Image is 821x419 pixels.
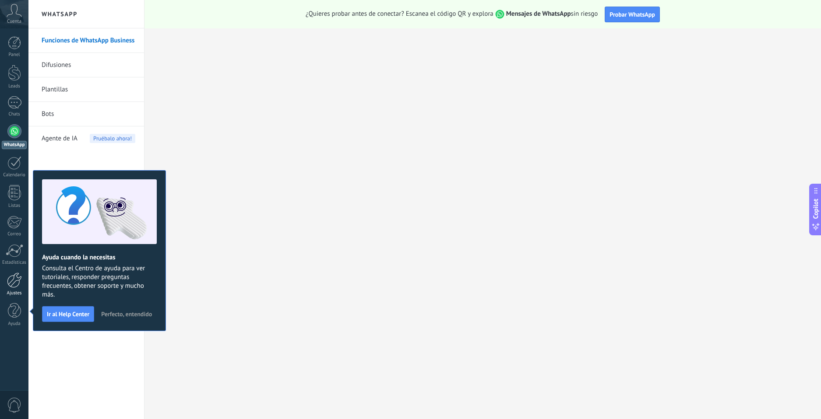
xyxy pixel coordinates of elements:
[2,203,27,209] div: Listas
[47,311,89,317] span: Ir al Help Center
[610,10,655,18] span: Probar WhatsApp
[28,77,144,102] li: Plantillas
[42,102,135,126] a: Bots
[28,102,144,126] li: Bots
[42,253,157,262] h2: Ayuda cuando la necesitas
[506,10,571,18] strong: Mensajes de WhatsApp
[306,10,598,19] span: ¿Quieres probar antes de conectar? Escanea el código QR y explora sin riesgo
[42,264,157,299] span: Consulta el Centro de ayuda para ver tutoriales, responder preguntas frecuentes, obtener soporte ...
[2,112,27,117] div: Chats
[90,134,135,143] span: Pruébalo ahora!
[2,260,27,265] div: Estadísticas
[2,172,27,178] div: Calendario
[2,52,27,58] div: Panel
[2,141,27,149] div: WhatsApp
[101,311,152,317] span: Perfecto, entendido
[28,126,144,150] li: Agente de IA
[42,126,135,151] a: Agente de IAPruébalo ahora!
[605,7,660,22] button: Probar WhatsApp
[2,321,27,327] div: Ayuda
[28,28,144,53] li: Funciones de WhatsApp Business
[42,53,135,77] a: Difusiones
[42,126,78,151] span: Agente de IA
[28,53,144,77] li: Difusiones
[7,19,21,24] span: Cuenta
[811,199,820,219] span: Copilot
[2,84,27,89] div: Leads
[97,307,156,321] button: Perfecto, entendido
[42,306,94,322] button: Ir al Help Center
[2,290,27,296] div: Ajustes
[42,28,135,53] a: Funciones de WhatsApp Business
[42,77,135,102] a: Plantillas
[2,231,27,237] div: Correo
